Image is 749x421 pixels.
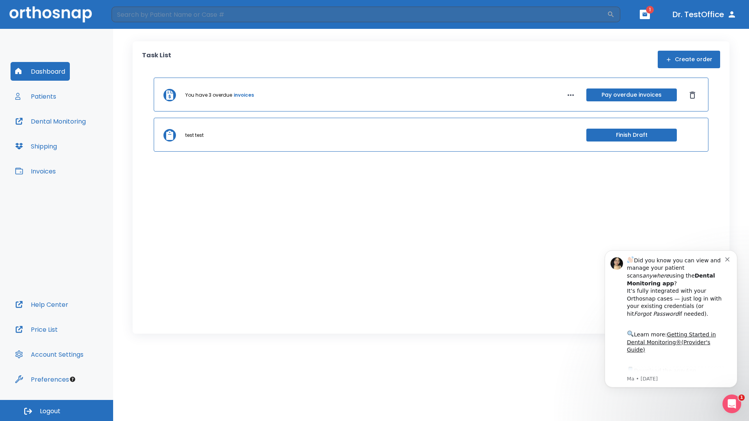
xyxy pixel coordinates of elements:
[11,87,61,106] button: Patients
[234,92,254,99] a: invoices
[142,51,171,68] p: Task List
[185,132,204,139] p: test test
[11,295,73,314] button: Help Center
[646,6,654,14] span: 1
[11,162,60,180] button: Invoices
[132,17,138,23] button: Dismiss notification
[11,370,74,389] button: Preferences
[658,51,720,68] button: Create order
[40,407,60,416] span: Logout
[11,137,62,156] button: Shipping
[586,129,677,142] button: Finish Draft
[34,137,132,144] p: Message from Ma, sent 2w ago
[185,92,232,99] p: You have 3 overdue
[722,394,741,413] iframe: Intercom live chat
[9,6,92,22] img: Orthosnap
[34,127,132,167] div: Download the app: | ​ Let us know if you need help getting started!
[34,129,103,143] a: App Store
[11,320,62,339] button: Price List
[686,89,699,101] button: Dismiss
[738,394,745,401] span: 1
[669,7,740,21] button: Dr. TestOffice
[69,376,76,383] div: Tooltip anchor
[593,239,749,400] iframe: Intercom notifications message
[11,62,70,81] button: Dashboard
[11,345,88,364] button: Account Settings
[11,112,91,131] button: Dental Monitoring
[586,88,677,101] button: Pay overdue invoices
[112,7,607,22] input: Search by Patient Name or Case #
